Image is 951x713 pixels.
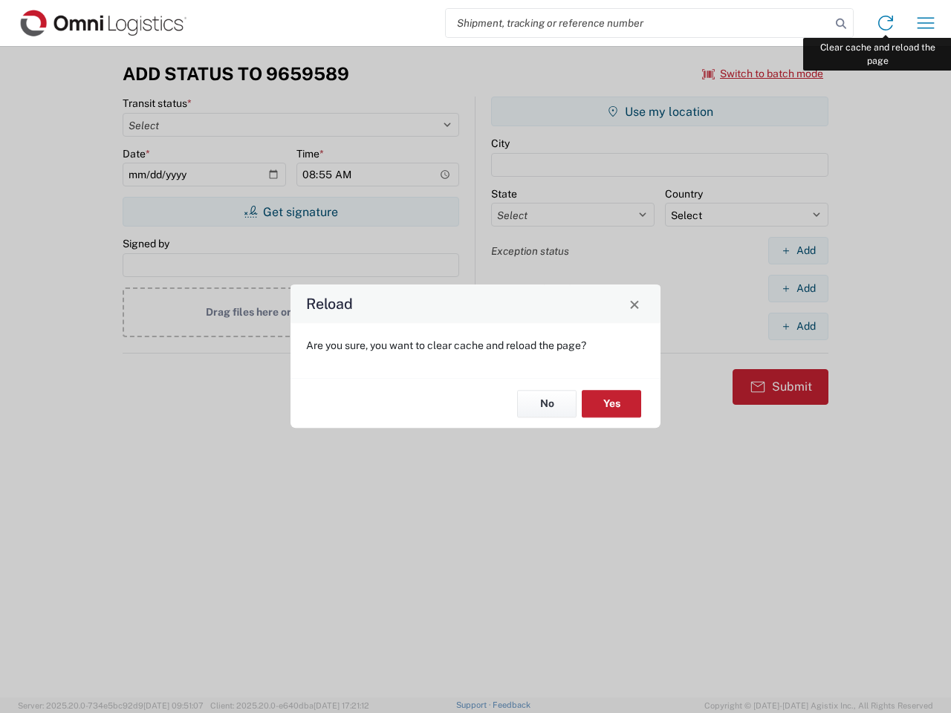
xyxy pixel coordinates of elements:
h4: Reload [306,293,353,315]
p: Are you sure, you want to clear cache and reload the page? [306,339,645,352]
button: Yes [582,390,641,417]
input: Shipment, tracking or reference number [446,9,831,37]
button: No [517,390,577,417]
button: Close [624,293,645,314]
